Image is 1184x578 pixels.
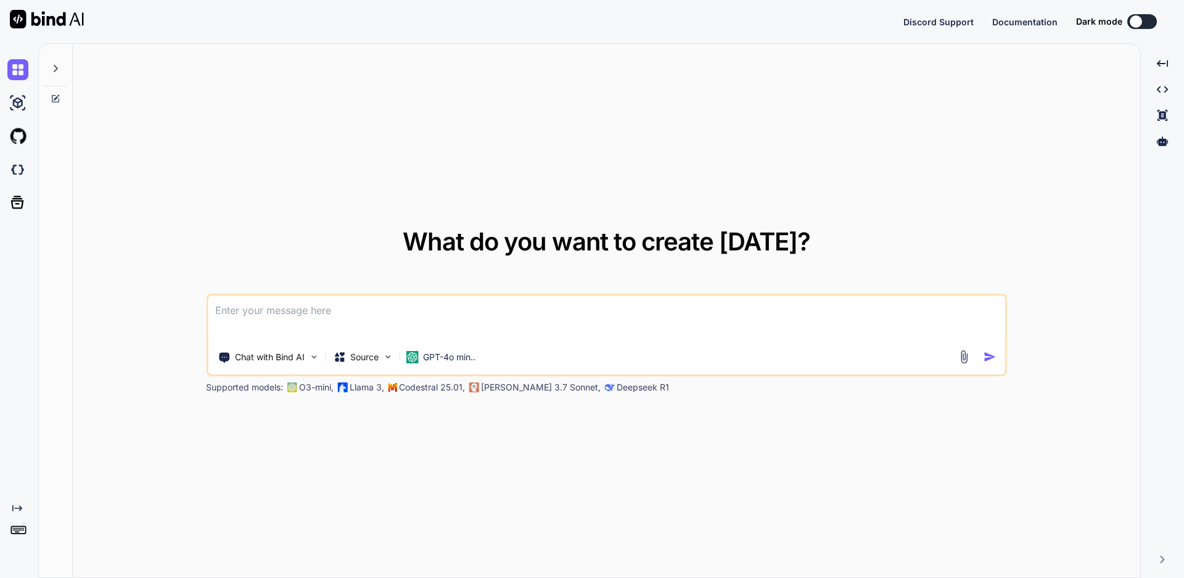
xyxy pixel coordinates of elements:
img: GPT-4 [287,382,297,392]
p: GPT-4o min.. [423,351,475,363]
p: Chat with Bind AI [235,351,305,363]
span: Documentation [992,17,1058,27]
span: Dark mode [1076,15,1122,28]
img: darkCloudIdeIcon [7,159,28,180]
img: chat [7,59,28,80]
img: GPT-4o mini [406,351,418,363]
img: Pick Tools [308,352,319,362]
button: Discord Support [903,15,974,28]
img: ai-studio [7,93,28,114]
p: O3-mini, [299,381,334,394]
p: Llama 3, [350,381,384,394]
p: [PERSON_NAME] 3.7 Sonnet, [481,381,601,394]
p: Supported models: [206,381,283,394]
img: githubLight [7,126,28,147]
span: Discord Support [903,17,974,27]
span: What do you want to create [DATE]? [403,226,810,257]
img: Mistral-AI [388,383,397,392]
img: Pick Models [382,352,393,362]
img: attachment [957,350,971,364]
p: Source [350,351,379,363]
img: Llama2 [337,382,347,392]
img: claude [469,382,479,392]
p: Deepseek R1 [617,381,669,394]
p: Codestral 25.01, [399,381,465,394]
button: Documentation [992,15,1058,28]
img: Bind AI [10,10,84,28]
img: claude [604,382,614,392]
img: icon [984,350,997,363]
